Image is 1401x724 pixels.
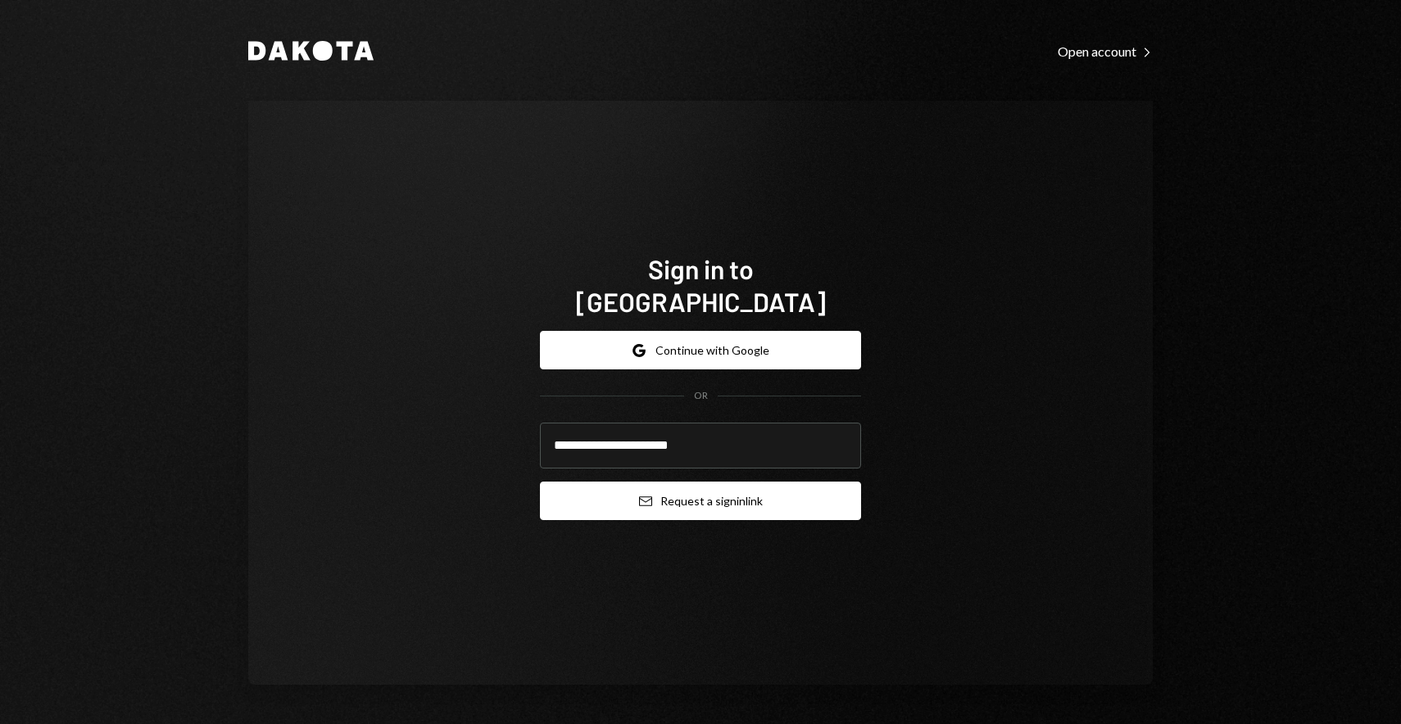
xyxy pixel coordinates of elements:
[1058,43,1153,60] div: Open account
[540,482,861,520] button: Request a signinlink
[694,389,708,403] div: OR
[1058,42,1153,60] a: Open account
[540,252,861,318] h1: Sign in to [GEOGRAPHIC_DATA]
[540,331,861,369] button: Continue with Google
